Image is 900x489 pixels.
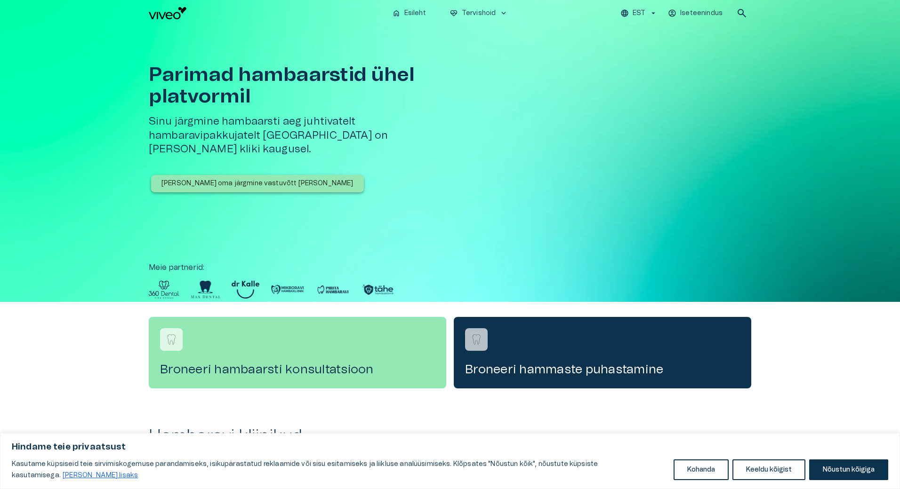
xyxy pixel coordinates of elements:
[361,281,395,299] img: Partner logo
[674,459,729,480] button: Kohanda
[160,362,435,377] h4: Broneeri hambaarsti konsultatsioon
[149,7,385,19] a: Navigate to homepage
[164,332,178,347] img: Broneeri hambaarsti konsultatsioon logo
[809,459,888,480] button: Nõustun kõigiga
[149,115,454,156] h5: Sinu järgmine hambaarsti aeg juhtivatelt hambaravipakkujatelt [GEOGRAPHIC_DATA] on [PERSON_NAME] ...
[149,64,454,107] h1: Parimad hambaarstid ühel platvormil
[316,281,350,299] img: Partner logo
[388,7,431,20] button: homeEsileht
[271,281,305,299] img: Partner logo
[680,8,723,18] p: Iseteenindus
[462,8,496,18] p: Tervishoid
[667,7,725,20] button: Iseteenindus
[149,317,446,388] a: Navigate to service booking
[732,4,751,23] button: open search modal
[404,8,426,18] p: Esileht
[732,459,805,480] button: Keeldu kõigist
[62,472,138,479] a: Loe lisaks
[12,458,667,481] p: Kasutame küpsiseid teie sirvimiskogemuse parandamiseks, isikupärastatud reklaamide või sisu esita...
[450,9,458,17] span: ecg_heart
[12,442,888,453] p: Hindame teie privaatsust
[151,175,364,192] button: [PERSON_NAME] oma järgmine vastuvõtt [PERSON_NAME]
[619,7,659,20] button: EST
[465,362,740,377] h4: Broneeri hammaste puhastamine
[149,7,186,19] img: Viveo logo
[454,317,751,388] a: Navigate to service booking
[161,179,354,189] p: [PERSON_NAME] oma järgmine vastuvõtt [PERSON_NAME]
[392,9,401,17] span: home
[149,426,751,446] h2: Hambaravi kliinikud
[232,281,259,299] img: Partner logo
[736,8,747,19] span: search
[149,281,179,299] img: Partner logo
[191,281,220,299] img: Partner logo
[499,9,508,17] span: keyboard_arrow_down
[633,8,645,18] p: EST
[446,7,512,20] button: ecg_heartTervishoidkeyboard_arrow_down
[469,332,483,347] img: Broneeri hammaste puhastamine logo
[149,262,751,273] p: Meie partnerid :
